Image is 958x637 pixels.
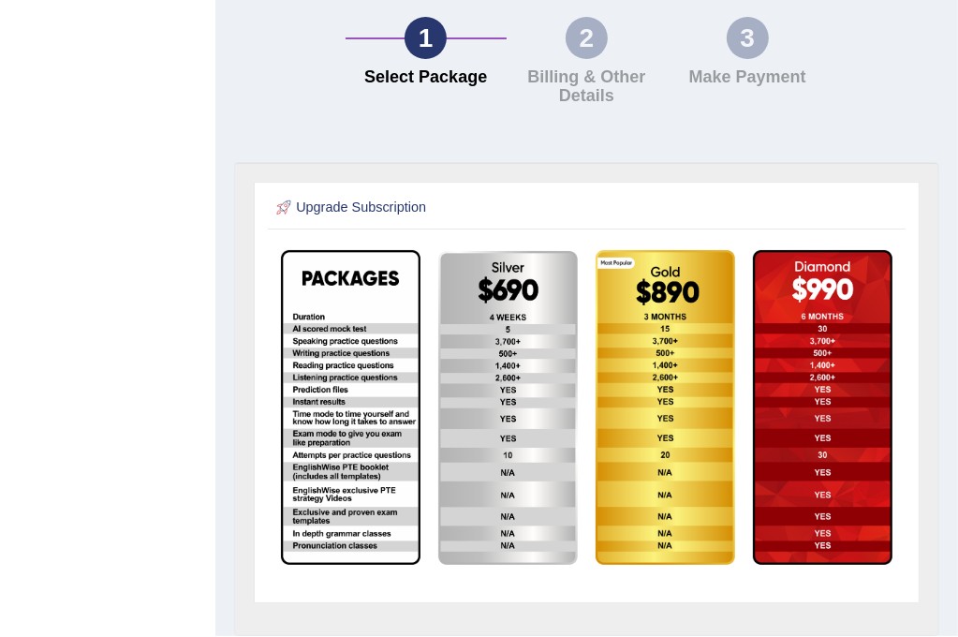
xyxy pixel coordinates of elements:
[566,17,608,59] div: 2
[753,250,892,565] img: aud-parramatta-diamond.png
[516,68,658,106] h4: Billing & Other Details
[355,68,497,87] h4: Select Package
[676,68,818,87] h4: Make Payment
[727,17,769,59] div: 3
[438,251,578,565] img: aud-parramatta-silver.png
[405,17,447,59] div: 1
[273,196,662,220] h2: Upgrade Subscription
[596,250,735,565] img: aud-parramatta-gold.png
[281,250,420,565] img: EW package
